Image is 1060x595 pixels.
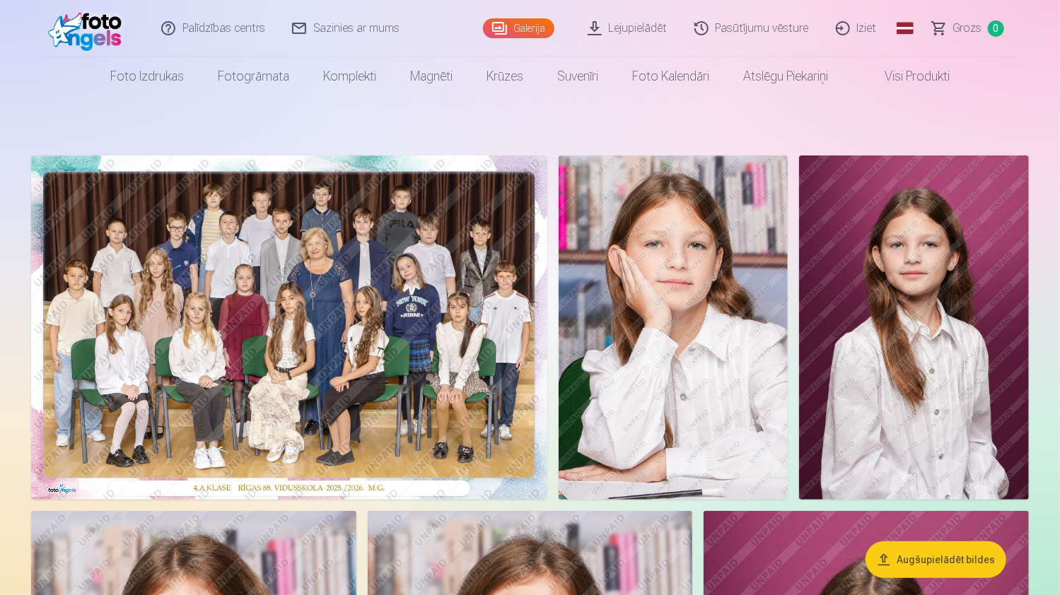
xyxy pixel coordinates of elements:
a: Visi produkti [845,57,967,96]
a: Galerija [483,18,554,38]
img: /fa1 [48,6,129,51]
a: Komplekti [306,57,393,96]
a: Atslēgu piekariņi [726,57,845,96]
a: Krūzes [470,57,540,96]
a: Fotogrāmata [201,57,306,96]
a: Foto kalendāri [615,57,726,96]
span: Grozs [953,20,982,37]
a: Magnēti [393,57,470,96]
span: 0 [988,20,1004,37]
button: Augšupielādēt bildes [866,541,1006,578]
a: Foto izdrukas [93,57,201,96]
a: Suvenīri [540,57,615,96]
